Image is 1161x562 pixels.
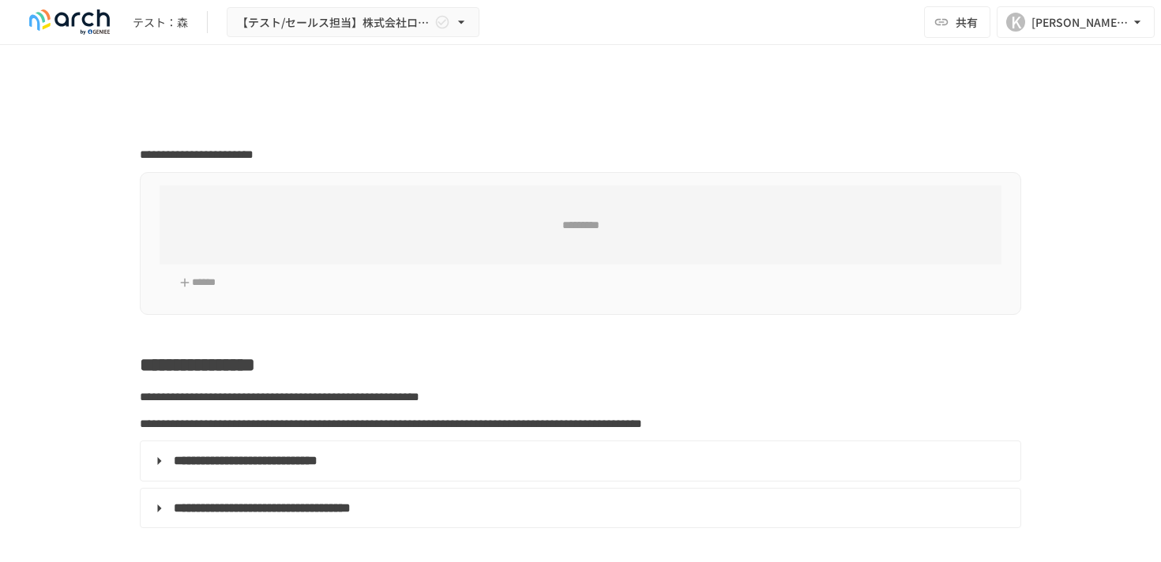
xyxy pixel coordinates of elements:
[227,7,479,38] button: 【テスト/セールス担当】株式会社ロープレ様_初期設定サポート
[237,13,431,32] span: 【テスト/セールス担当】株式会社ロープレ様_初期設定サポート
[1006,13,1025,32] div: K
[133,14,188,31] div: テスト：森
[19,9,120,35] img: logo-default@2x-9cf2c760.svg
[924,6,990,38] button: 共有
[997,6,1155,38] button: K[PERSON_NAME][EMAIL_ADDRESS][DOMAIN_NAME]
[956,13,978,31] span: 共有
[1031,13,1129,32] div: [PERSON_NAME][EMAIL_ADDRESS][DOMAIN_NAME]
